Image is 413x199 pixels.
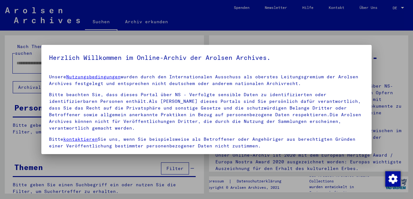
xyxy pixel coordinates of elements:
p: Bitte beachten Sie, dass dieses Portal über NS - Verfolgte sensible Daten zu identifizierten oder... [49,91,364,131]
h5: Herzlich Willkommen im Online-Archiv der Arolsen Archives. [49,53,364,63]
p: Bitte Sie uns, wenn Sie beispielsweise als Betroffener oder Angehöriger aus berechtigten Gründen ... [49,136,364,149]
a: Datenrichtlinie [138,154,181,160]
a: Nutzungsbedingungen [66,74,121,80]
p: Unsere wurden durch den Internationalen Ausschuss als oberstes Leitungsgremium der Arolsen Archiv... [49,74,364,87]
a: kontaktieren [63,136,98,142]
p: Hier erfahren Sie mehr über die der Arolsen Archives. [49,154,364,160]
img: Zustimmung ändern [385,171,401,187]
